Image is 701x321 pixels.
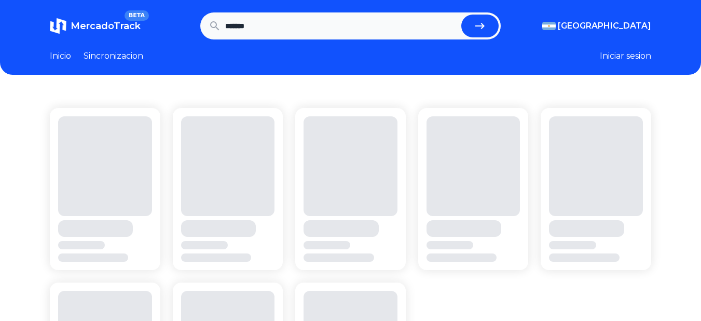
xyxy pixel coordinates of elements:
[558,20,651,32] span: [GEOGRAPHIC_DATA]
[50,50,71,62] a: Inicio
[50,18,66,34] img: MercadoTrack
[50,18,141,34] a: MercadoTrackBETA
[542,22,556,30] img: Argentina
[125,10,149,21] span: BETA
[600,50,651,62] button: Iniciar sesion
[542,20,651,32] button: [GEOGRAPHIC_DATA]
[84,50,143,62] a: Sincronizacion
[71,20,141,32] span: MercadoTrack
